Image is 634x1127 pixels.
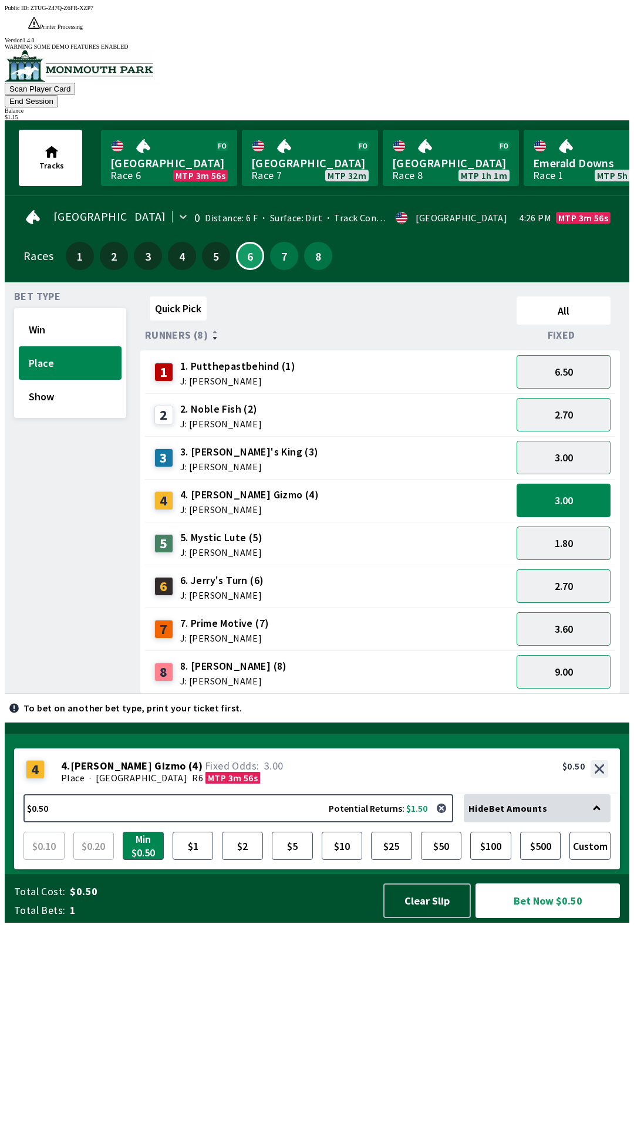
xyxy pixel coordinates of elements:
span: J: [PERSON_NAME] [180,633,269,643]
span: ( 4 ) [188,760,203,772]
button: Min $0.50 [123,832,164,860]
span: Total Bets: [14,903,65,917]
span: 5. Mystic Lute (5) [180,530,262,545]
span: Place [61,772,85,784]
span: 8. [PERSON_NAME] (8) [180,659,287,674]
span: Runners (8) [145,330,208,340]
span: 6 [240,253,260,259]
div: 3 [154,448,173,467]
span: J: [PERSON_NAME] [180,376,295,386]
div: 4 [154,491,173,510]
div: Fixed [512,329,615,341]
span: [GEOGRAPHIC_DATA] [392,156,510,171]
span: J: [PERSON_NAME] [180,548,262,557]
span: 3.60 [555,622,573,636]
span: 5 [205,252,227,260]
span: 6.50 [555,365,573,379]
span: $25 [374,835,409,857]
div: 5 [154,534,173,553]
span: [GEOGRAPHIC_DATA] [110,156,228,171]
span: 3.00 [555,451,573,464]
span: Printer Processing [40,23,83,30]
button: Tracks [19,130,82,186]
a: [GEOGRAPHIC_DATA]Race 6MTP 3m 56s [101,130,237,186]
button: Win [19,313,122,346]
span: $2 [225,835,260,857]
button: $10 [322,832,363,860]
button: 7 [270,242,298,270]
button: 6.50 [517,355,611,389]
button: 3.00 [517,441,611,474]
span: $50 [424,835,459,857]
span: $10 [325,835,360,857]
span: MTP 1h 1m [461,171,507,180]
button: 3 [134,242,162,270]
button: 1 [66,242,94,270]
span: 7. Prime Motive (7) [180,616,269,631]
span: Surface: Dirt [258,212,322,224]
span: 4:26 PM [519,213,551,222]
div: $0.50 [562,760,585,772]
span: $5 [275,835,310,857]
button: Bet Now $0.50 [475,883,620,918]
button: End Session [5,95,58,107]
span: Win [29,323,112,336]
span: 2.70 [555,579,573,593]
div: Races [23,251,53,261]
button: $25 [371,832,412,860]
span: Place [29,356,112,370]
div: Balance [5,107,629,114]
div: Race 6 [110,171,141,180]
button: $0.50Potential Returns: $1.50 [23,794,453,822]
button: $50 [421,832,462,860]
span: Distance: 6 F [205,212,258,224]
button: 2.70 [517,569,611,603]
span: 3 [137,252,159,260]
div: 6 [154,577,173,596]
button: 1.80 [517,527,611,560]
span: J: [PERSON_NAME] [180,462,319,471]
div: 2 [154,406,173,424]
button: Show [19,380,122,413]
span: [GEOGRAPHIC_DATA] [53,212,166,221]
button: 2 [100,242,128,270]
span: J: [PERSON_NAME] [180,505,319,514]
span: MTP 3m 56s [558,213,608,222]
button: 3.60 [517,612,611,646]
span: 9.00 [555,665,573,679]
div: 8 [154,663,173,681]
div: Race 1 [533,171,564,180]
span: 1.80 [555,536,573,550]
span: Quick Pick [155,302,201,315]
div: WARNING SOME DEMO FEATURES ENABLED [5,43,629,50]
span: MTP 3m 56s [176,171,225,180]
button: Place [19,346,122,380]
span: 3.00 [555,494,573,507]
span: $500 [523,835,558,857]
div: 4 [26,760,45,779]
span: 6. Jerry's Turn (6) [180,573,264,588]
span: Bet Type [14,292,60,301]
div: $ 1.15 [5,114,629,120]
span: J: [PERSON_NAME] [180,419,262,428]
span: Min $0.50 [126,835,161,857]
span: 8 [307,252,329,260]
span: 4 [171,252,193,260]
button: All [517,296,611,325]
span: 4 . [61,760,70,772]
span: 2. Noble Fish (2) [180,401,262,417]
div: Public ID: [5,5,629,11]
button: $1 [173,832,214,860]
span: Total Cost: [14,885,65,899]
span: Show [29,390,112,403]
span: $1 [176,835,211,857]
span: 1 [70,903,372,917]
div: Race 8 [392,171,423,180]
span: Bet Now $0.50 [485,893,610,908]
button: $2 [222,832,263,860]
button: Clear Slip [383,883,471,918]
span: 1 [69,252,91,260]
button: Quick Pick [150,296,207,320]
button: $100 [470,832,511,860]
span: [GEOGRAPHIC_DATA] [251,156,369,171]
